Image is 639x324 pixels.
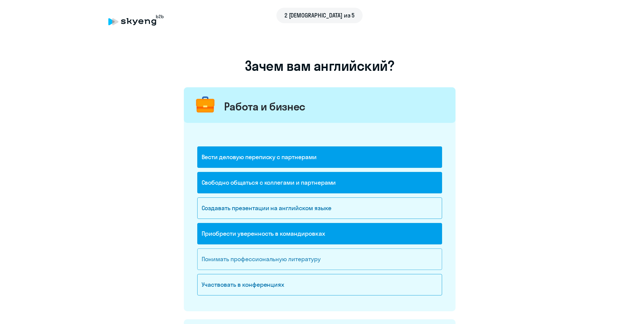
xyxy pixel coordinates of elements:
span: 2 [DEMOGRAPHIC_DATA] из 5 [284,11,355,20]
div: Создавать презентации на английском языке [197,197,442,219]
h1: Зачем вам английский? [184,58,456,74]
div: Свободно общаться с коллегами и партнерами [197,172,442,193]
img: briefcase.png [193,93,218,118]
div: Вести деловую переписку с партнерами [197,146,442,168]
div: Приобрести уверенность в командировках [197,223,442,244]
div: Работа и бизнес [224,100,306,113]
div: Участвовать в конференциях [197,274,442,295]
div: Понимать профессиональную литературу [197,248,442,270]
